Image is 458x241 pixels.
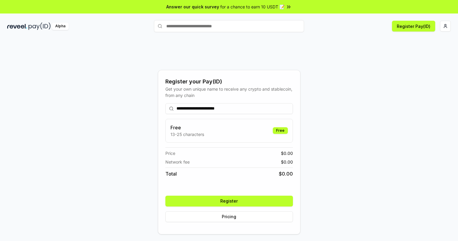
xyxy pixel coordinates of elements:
[165,86,293,98] div: Get your own unique name to receive any crypto and stablecoin, from any chain
[273,127,288,134] div: Free
[7,23,27,30] img: reveel_dark
[281,150,293,156] span: $ 0.00
[220,4,285,10] span: for a chance to earn 10 USDT 📝
[165,170,177,177] span: Total
[165,211,293,222] button: Pricing
[165,77,293,86] div: Register your Pay(ID)
[281,159,293,165] span: $ 0.00
[170,124,204,131] h3: Free
[279,170,293,177] span: $ 0.00
[165,150,175,156] span: Price
[52,23,69,30] div: Alpha
[165,159,190,165] span: Network fee
[170,131,204,137] p: 13-25 characters
[392,21,435,32] button: Register Pay(ID)
[166,4,219,10] span: Answer our quick survey
[29,23,51,30] img: pay_id
[165,196,293,206] button: Register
